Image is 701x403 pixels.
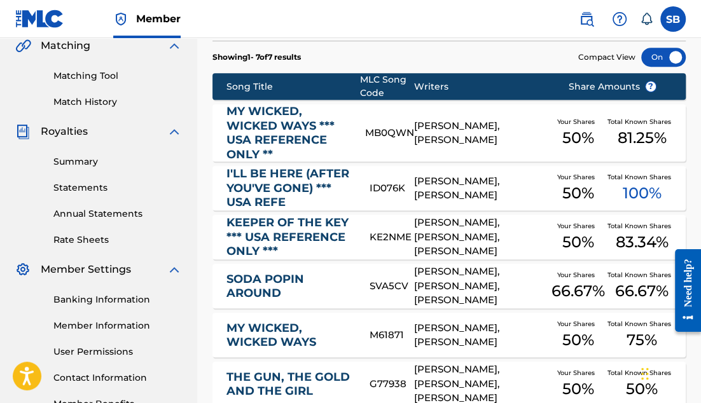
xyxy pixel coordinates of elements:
iframe: Chat Widget [637,342,701,403]
img: Top Rightsholder [113,11,128,27]
span: Your Shares [557,270,600,280]
p: Showing 1 - 7 of 7 results [212,51,301,63]
div: Song Title [226,80,360,93]
a: SODA POPIN AROUND [226,272,352,301]
span: 50 % [562,182,594,205]
span: 50 % [562,231,594,254]
span: Total Known Shares [607,319,676,329]
span: 100 % [623,182,662,205]
a: Statements [53,181,182,195]
span: Royalties [41,124,88,139]
div: Help [607,6,632,32]
div: Notifications [640,13,653,25]
span: Your Shares [557,172,600,182]
span: 50 % [562,378,594,400]
div: SVA5CV [369,279,414,294]
div: Drag [641,355,649,393]
img: Member Settings [15,262,31,277]
span: 50 % [562,329,594,352]
span: Compact View [578,51,635,63]
iframe: Resource Center [665,238,701,343]
span: Your Shares [557,117,600,126]
div: MLC Song Code [360,73,414,100]
div: [PERSON_NAME], [PERSON_NAME] [414,321,549,350]
span: Your Shares [557,368,600,378]
div: Writers [414,80,549,93]
span: Matching [41,38,90,53]
span: 75 % [627,329,657,352]
a: User Permissions [53,345,182,359]
a: Banking Information [53,293,182,306]
div: M61871 [369,328,414,343]
span: Total Known Shares [607,172,676,182]
span: ? [646,81,656,92]
img: help [612,11,627,27]
span: Total Known Shares [607,270,676,280]
div: User Menu [660,6,686,32]
a: Matching Tool [53,69,182,83]
span: 50 % [562,126,594,149]
img: Matching [15,38,31,53]
div: ID076K [369,181,414,196]
span: Member Settings [41,262,131,277]
a: MY WICKED, WICKED WAYS [226,321,352,350]
img: expand [167,38,182,53]
a: THE GUN, THE GOLD AND THE GIRL [226,370,352,399]
span: Member [136,11,181,26]
span: Total Known Shares [607,221,676,231]
span: Your Shares [557,319,600,329]
a: KEEPER OF THE KEY *** USA REFERENCE ONLY *** [226,215,352,259]
a: Summary [53,155,182,168]
a: Member Information [53,319,182,332]
a: Rate Sheets [53,233,182,247]
div: G77938 [369,377,414,392]
a: MY WICKED, WICKED WAYS *** USA REFERENCE ONLY ** [226,104,348,161]
div: MB0QWN [365,126,414,140]
a: Annual Statements [53,207,182,221]
a: I'LL BE HERE (AFTER YOU'VE GONE) *** USA REFE [226,167,352,210]
span: Your Shares [557,221,600,231]
span: 50 % [626,378,658,400]
span: 66.67 % [615,280,669,303]
img: expand [167,262,182,277]
div: [PERSON_NAME], [PERSON_NAME], [PERSON_NAME] [414,215,549,259]
span: 66.67 % [552,280,605,303]
img: search [579,11,594,27]
span: 81.25 % [618,126,667,149]
div: [PERSON_NAME], [PERSON_NAME] [414,119,549,147]
img: Royalties [15,124,31,139]
a: Public Search [574,6,599,32]
span: Total Known Shares [607,368,676,378]
div: [PERSON_NAME], [PERSON_NAME], [PERSON_NAME] [414,264,549,308]
div: KE2NME [369,230,414,245]
a: Match History [53,95,182,109]
span: Share Amounts [569,80,656,93]
a: Contact Information [53,371,182,385]
img: expand [167,124,182,139]
div: [PERSON_NAME], [PERSON_NAME] [414,174,549,203]
img: MLC Logo [15,10,64,28]
span: 83.34 % [616,231,669,254]
span: Total Known Shares [607,117,676,126]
